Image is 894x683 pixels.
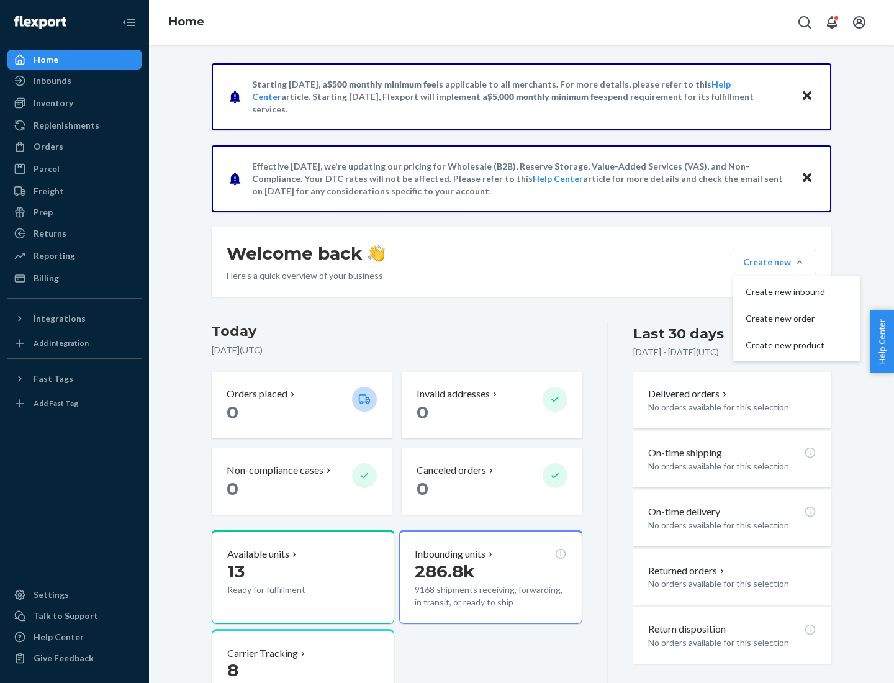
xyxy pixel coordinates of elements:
[648,636,816,649] p: No orders available for this selection
[799,170,815,188] button: Close
[34,75,71,87] div: Inbounds
[648,460,816,473] p: No orders available for this selection
[34,250,75,262] div: Reporting
[7,224,142,243] a: Returns
[402,372,582,438] button: Invalid addresses 0
[34,185,64,197] div: Freight
[417,463,486,477] p: Canceled orders
[7,309,142,328] button: Integrations
[212,372,392,438] button: Orders placed 0
[648,401,816,414] p: No orders available for this selection
[792,10,817,35] button: Open Search Box
[7,606,142,626] a: Talk to Support
[227,242,385,265] h1: Welcome back
[7,369,142,389] button: Fast Tags
[417,387,490,401] p: Invalid addresses
[34,119,99,132] div: Replenishments
[733,250,816,274] button: Create newCreate new inboundCreate new orderCreate new product
[7,181,142,201] a: Freight
[227,269,385,282] p: Here’s a quick overview of your business
[847,10,872,35] button: Open account menu
[7,93,142,113] a: Inventory
[402,448,582,515] button: Canceled orders 0
[399,530,582,624] button: Inbounding units286.8k9168 shipments receiving, forwarding, in transit, or ready to ship
[746,341,825,350] span: Create new product
[7,333,142,353] a: Add Integration
[34,97,73,109] div: Inventory
[34,53,58,66] div: Home
[648,519,816,531] p: No orders available for this selection
[417,478,428,499] span: 0
[648,505,720,519] p: On-time delivery
[648,446,722,460] p: On-time shipping
[34,272,59,284] div: Billing
[34,398,78,409] div: Add Fast Tag
[7,627,142,647] a: Help Center
[327,79,436,89] span: $500 monthly minimum fee
[368,245,385,262] img: hand-wave emoji
[34,610,98,622] div: Talk to Support
[736,305,857,332] button: Create new order
[7,585,142,605] a: Settings
[7,202,142,222] a: Prep
[34,338,89,348] div: Add Integration
[533,173,583,184] a: Help Center
[7,137,142,156] a: Orders
[252,160,789,197] p: Effective [DATE], we're updating our pricing for Wholesale (B2B), Reserve Storage, Value-Added Se...
[415,547,485,561] p: Inbounding units
[819,10,844,35] button: Open notifications
[227,584,342,596] p: Ready for fulfillment
[227,463,323,477] p: Non-compliance cases
[227,478,238,499] span: 0
[34,140,63,153] div: Orders
[746,314,825,323] span: Create new order
[34,589,69,601] div: Settings
[34,206,53,219] div: Prep
[34,652,94,664] div: Give Feedback
[7,648,142,668] button: Give Feedback
[736,332,857,359] button: Create new product
[487,91,603,102] span: $5,000 monthly minimum fee
[227,402,238,423] span: 0
[633,346,719,358] p: [DATE] - [DATE] ( UTC )
[799,88,815,106] button: Close
[7,71,142,91] a: Inbounds
[212,530,394,624] button: Available units13Ready for fulfillment
[252,78,789,115] p: Starting [DATE], a is applicable to all merchants. For more details, please refer to this article...
[7,115,142,135] a: Replenishments
[746,287,825,296] span: Create new inbound
[648,564,727,578] button: Returned orders
[417,402,428,423] span: 0
[227,646,298,661] p: Carrier Tracking
[212,448,392,515] button: Non-compliance cases 0
[34,631,84,643] div: Help Center
[415,584,566,608] p: 9168 shipments receiving, forwarding, in transit, or ready to ship
[212,344,582,356] p: [DATE] ( UTC )
[7,268,142,288] a: Billing
[633,324,724,343] div: Last 30 days
[34,163,60,175] div: Parcel
[169,15,204,29] a: Home
[7,50,142,70] a: Home
[415,561,475,582] span: 286.8k
[34,227,66,240] div: Returns
[736,279,857,305] button: Create new inbound
[117,10,142,35] button: Close Navigation
[7,159,142,179] a: Parcel
[870,310,894,373] button: Help Center
[34,312,86,325] div: Integrations
[648,387,729,401] button: Delivered orders
[227,547,289,561] p: Available units
[159,4,214,40] ol: breadcrumbs
[227,659,238,681] span: 8
[227,387,287,401] p: Orders placed
[7,246,142,266] a: Reporting
[648,622,726,636] p: Return disposition
[227,561,245,582] span: 13
[648,577,816,590] p: No orders available for this selection
[34,373,73,385] div: Fast Tags
[14,16,66,29] img: Flexport logo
